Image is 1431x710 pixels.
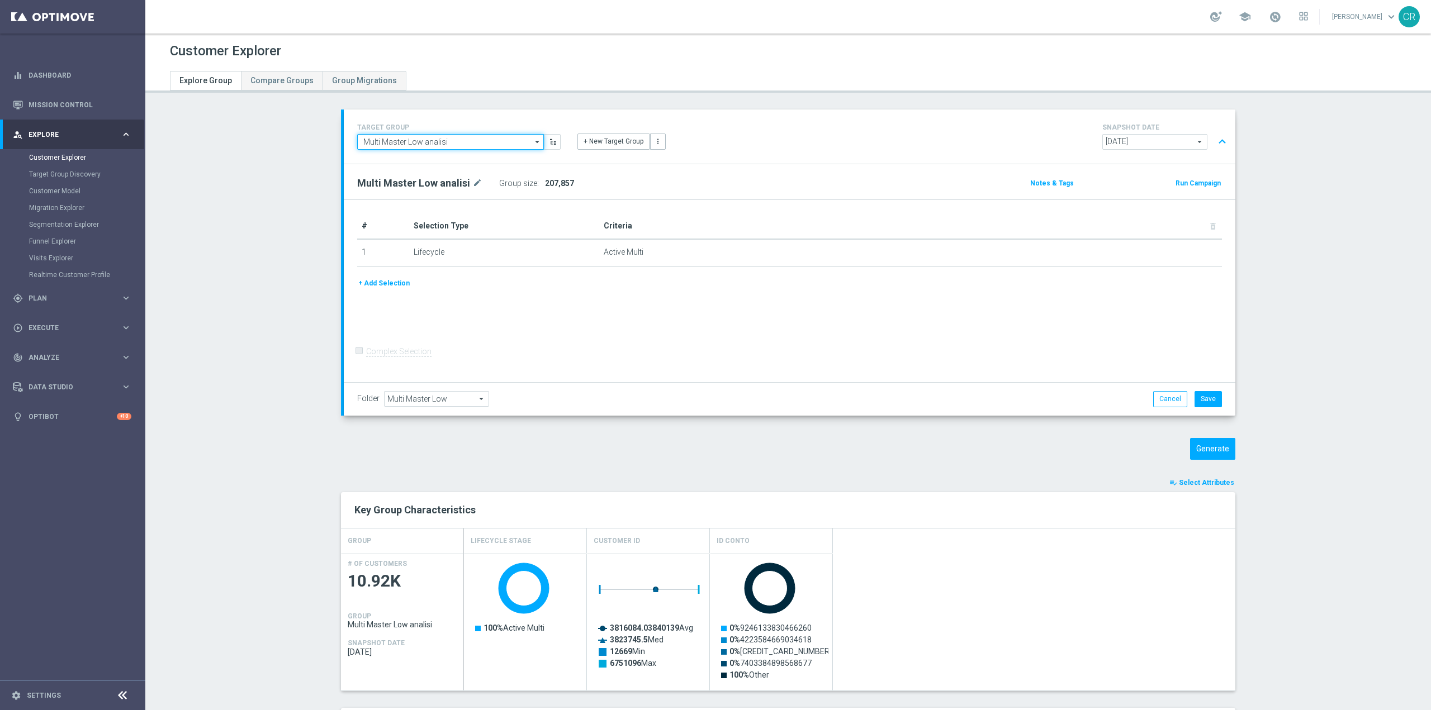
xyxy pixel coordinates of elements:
[610,659,641,668] tspan: 6751096
[357,123,561,131] h4: TARGET GROUP
[29,187,116,196] a: Customer Model
[13,352,23,363] i: track_changes
[348,612,371,620] h4: GROUP
[729,635,812,644] text: 4223584669034618
[594,531,640,551] h4: Customer ID
[29,199,144,216] div: Migration Explorer
[717,531,750,551] h4: Id Conto
[12,71,132,80] button: equalizer Dashboard
[348,560,407,568] h4: # OF CUSTOMERS
[13,293,23,303] i: gps_fixed
[29,384,121,390] span: Data Studio
[341,554,464,690] div: Press SPACE to select this row.
[610,623,679,632] tspan: 3816084.03840139
[29,90,131,120] a: Mission Control
[29,153,116,162] a: Customer Explorer
[409,213,599,239] th: Selection Type
[117,413,131,420] div: +10
[11,690,21,701] i: settings
[29,131,121,138] span: Explore
[121,382,131,392] i: keyboard_arrow_right
[729,635,740,644] tspan: 0%
[610,635,664,644] text: Med
[13,323,23,333] i: play_circle_outline
[1102,123,1231,131] h4: SNAPSHOT DATE
[29,166,144,183] div: Target Group Discovery
[29,266,144,283] div: Realtime Customer Profile
[29,295,121,302] span: Plan
[610,635,648,644] tspan: 3823745.5
[170,43,281,59] h1: Customer Explorer
[366,346,432,357] label: Complex Selection
[121,322,131,333] i: keyboard_arrow_right
[12,130,132,139] button: person_search Explore keyboard_arrow_right
[471,531,531,551] h4: Lifecycle Stage
[13,352,121,363] div: Analyze
[357,277,411,289] button: + Add Selection
[121,129,131,140] i: keyboard_arrow_right
[357,394,380,403] label: Folder
[250,76,314,85] span: Compare Groups
[170,71,406,90] ul: Tabs
[348,639,405,647] h4: SNAPSHOT DATE
[1385,11,1397,23] span: keyboard_arrow_down
[13,90,131,120] div: Mission Control
[357,213,409,239] th: #
[29,233,144,250] div: Funnel Explorer
[484,623,544,632] text: Active Multi
[348,531,371,551] h4: GROUP
[1399,6,1420,27] div: CR
[29,270,116,279] a: Realtime Customer Profile
[472,177,482,190] i: mode_edit
[729,670,769,679] text: Other
[654,137,662,145] i: more_vert
[13,323,121,333] div: Execute
[348,570,457,592] span: 10.92K
[332,76,397,85] span: Group Migrations
[729,647,832,656] text: [CREDIT_CARD_NUMBER]
[409,239,599,267] td: Lifecycle
[12,353,132,362] button: track_changes Analyze keyboard_arrow_right
[604,247,643,257] span: Active Multi
[121,352,131,363] i: keyboard_arrow_right
[532,135,543,149] i: arrow_drop_down
[348,620,457,629] span: Multi Master Low analisi
[13,70,23,80] i: equalizer
[179,76,232,85] span: Explore Group
[484,623,503,632] tspan: 100%
[29,216,144,233] div: Segmentation Explorer
[29,220,116,229] a: Segmentation Explorer
[545,179,574,188] span: 207,857
[1153,391,1187,407] button: Cancel
[12,101,132,109] button: Mission Control
[13,382,121,392] div: Data Studio
[12,294,132,303] button: gps_fixed Plan keyboard_arrow_right
[1331,8,1399,25] a: [PERSON_NAME]keyboard_arrow_down
[29,60,131,90] a: Dashboard
[12,383,132,392] button: Data Studio keyboard_arrow_right
[29,170,116,179] a: Target Group Discovery
[29,254,116,263] a: Visits Explorer
[12,323,132,332] button: play_circle_outline Execute keyboard_arrow_right
[29,149,144,166] div: Customer Explorer
[650,134,666,149] button: more_vert
[729,623,812,632] text: 9246133830466260
[1190,438,1235,460] button: Generate
[610,659,656,668] text: Max
[13,412,23,422] i: lightbulb
[357,239,409,267] td: 1
[13,130,121,140] div: Explore
[13,60,131,90] div: Dashboard
[1029,177,1075,189] button: Notes & Tags
[1174,177,1222,189] button: Run Campaign
[729,659,740,668] tspan: 0%
[29,325,121,331] span: Execute
[499,179,537,188] label: Group size
[1179,479,1234,487] span: Select Attributes
[29,203,116,212] a: Migration Explorer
